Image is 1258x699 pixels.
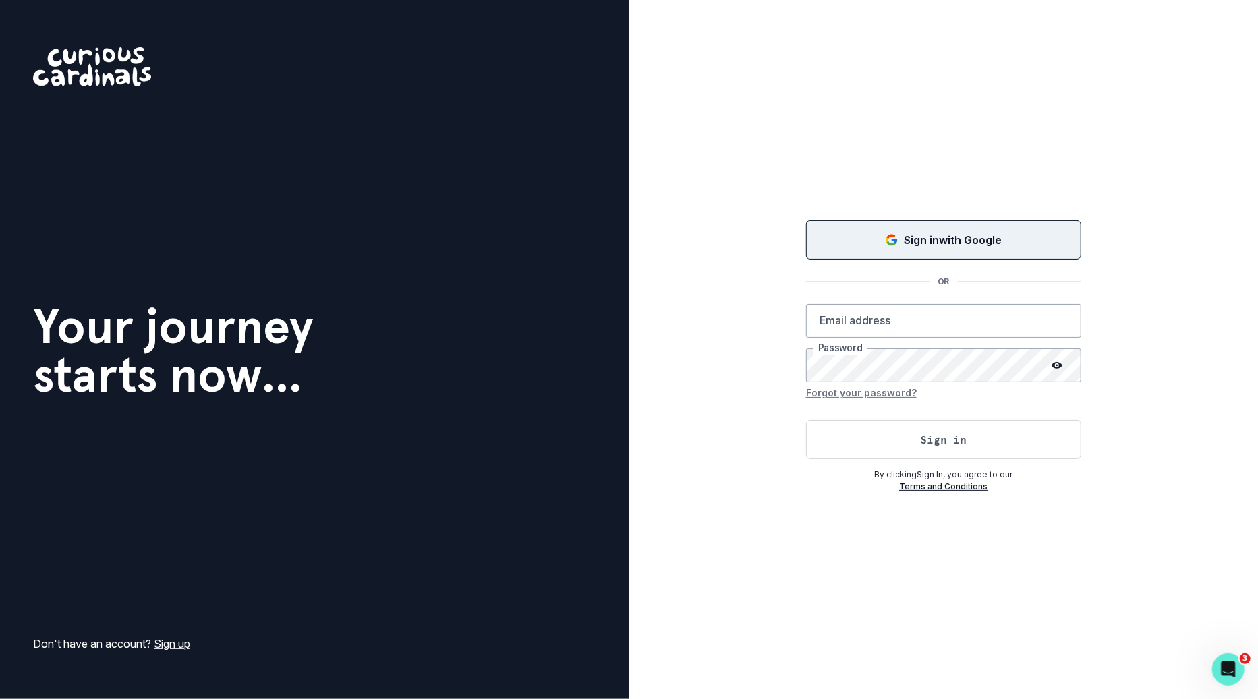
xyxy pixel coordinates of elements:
iframe: Intercom live chat [1212,653,1245,686]
p: OR [930,276,958,288]
button: Forgot your password? [806,382,917,404]
span: 3 [1240,653,1251,664]
button: Sign in [806,420,1081,459]
button: Sign in with Google (GSuite) [806,220,1081,260]
img: Curious Cardinals Logo [33,47,151,86]
h1: Your journey starts now... [33,302,314,399]
a: Terms and Conditions [899,481,988,491]
a: Sign up [154,637,190,650]
p: By clicking Sign In , you agree to our [806,468,1081,481]
p: Don't have an account? [33,636,190,652]
p: Sign in with Google [904,232,1002,248]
